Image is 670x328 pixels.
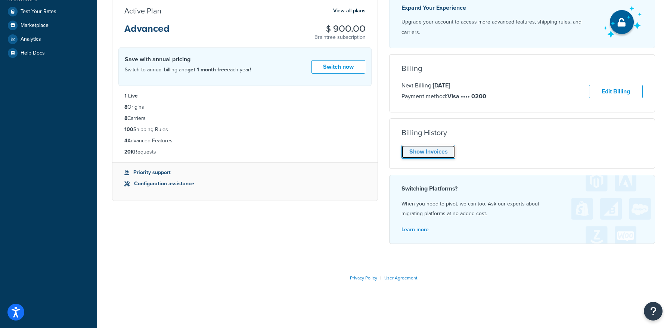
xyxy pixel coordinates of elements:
button: Open Resource Center [644,302,663,321]
a: Help Docs [6,46,91,60]
strong: 100 [124,126,133,133]
a: Show Invoices [401,145,455,159]
a: View all plans [333,6,366,16]
li: Requests [124,148,366,156]
a: Switch now [311,60,365,74]
span: Marketplace [21,22,49,29]
strong: 1 Live [124,92,138,100]
li: Shipping Rules [124,126,366,134]
span: Help Docs [21,50,45,56]
strong: 20K [124,148,134,156]
strong: [DATE] [433,81,450,90]
strong: 4 [124,137,127,145]
strong: Visa •••• 0200 [447,92,486,100]
li: Origins [124,103,366,111]
span: Analytics [21,36,41,43]
h4: Save with annual pricing [125,55,251,64]
h4: Switching Platforms? [401,184,643,193]
p: When you need to pivot, we can too. Ask our experts about migrating platforms at no added cost. [401,199,643,219]
h3: Billing [401,64,422,72]
li: Advanced Features [124,137,366,145]
a: Analytics [6,33,91,46]
li: Configuration assistance [124,180,366,188]
h3: Billing History [401,129,447,137]
a: Edit Billing [589,85,643,99]
h3: $ 900.00 [314,24,366,34]
li: Priority support [124,168,366,177]
p: Switch to annual billing and each year! [125,65,251,75]
p: Expand Your Experience [401,3,597,13]
a: Test Your Rates [6,5,91,18]
span: Test Your Rates [21,9,56,15]
p: Upgrade your account to access more advanced features, shipping rules, and carriers. [401,17,597,38]
p: Braintree subscription [314,34,366,41]
a: Privacy Policy [350,275,377,281]
p: Payment method: [401,92,486,101]
span: | [380,275,381,281]
a: Marketplace [6,19,91,32]
li: Carriers [124,114,366,123]
strong: get 1 month free [187,66,227,74]
strong: 8 [124,114,127,122]
strong: 8 [124,103,127,111]
a: Learn more [401,226,429,233]
h3: Advanced [124,24,170,40]
p: Next Billing: [401,81,486,90]
a: User Agreement [384,275,418,281]
h3: Active Plan [124,7,161,15]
